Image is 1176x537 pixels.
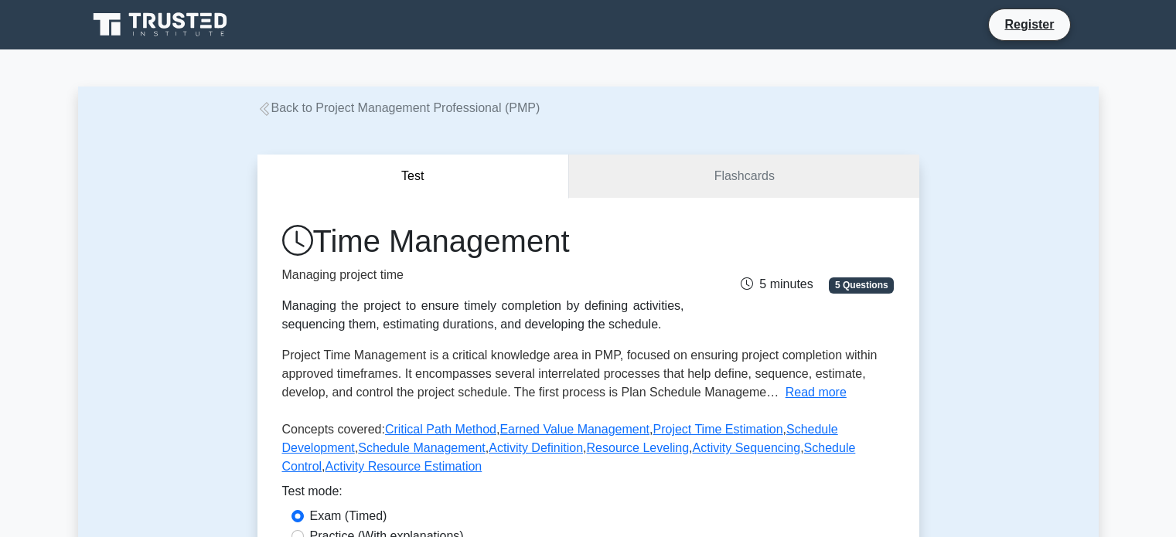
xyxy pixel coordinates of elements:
[489,441,583,454] a: Activity Definition
[282,266,684,284] p: Managing project time
[587,441,690,454] a: Resource Leveling
[282,423,838,454] a: Schedule Development
[569,155,919,199] a: Flashcards
[385,423,496,436] a: Critical Path Method
[282,420,895,482] p: Concepts covered: , , , , , , , , ,
[282,297,684,334] div: Managing the project to ensure timely completion by defining activities, sequencing them, estimat...
[257,101,540,114] a: Back to Project Management Professional (PMP)
[693,441,801,454] a: Activity Sequencing
[499,423,649,436] a: Earned Value Management
[282,223,684,260] h1: Time Management
[786,383,847,402] button: Read more
[282,482,895,507] div: Test mode:
[653,423,782,436] a: Project Time Estimation
[829,277,894,293] span: 5 Questions
[282,348,878,399] span: Project Time Management is a critical knowledge area in PMP, focused on ensuring project completi...
[358,441,486,454] a: Schedule Management
[310,507,387,525] label: Exam (Timed)
[326,460,482,473] a: Activity Resource Estimation
[257,155,570,199] button: Test
[741,277,813,291] span: 5 minutes
[995,15,1063,34] a: Register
